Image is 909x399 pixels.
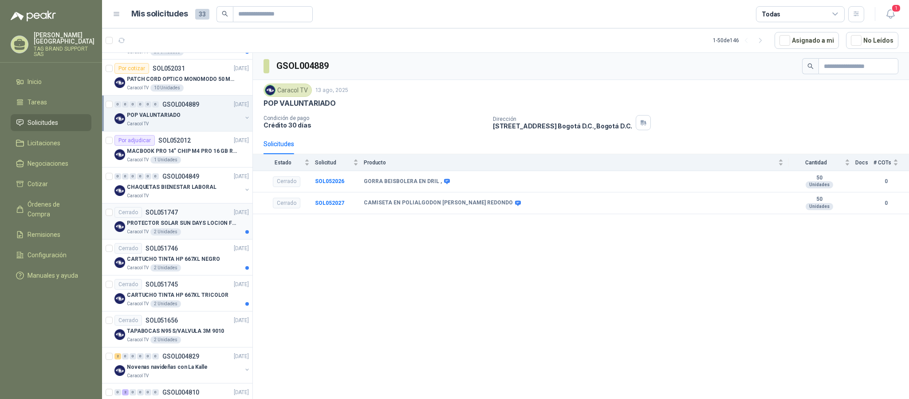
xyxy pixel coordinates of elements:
[114,99,251,128] a: 0 0 0 0 0 0 GSOL004889[DATE] Company LogoPOP VALUNTARIADOCaracol TV
[152,173,159,180] div: 0
[122,389,129,395] div: 2
[807,63,814,69] span: search
[315,200,344,206] a: SOL052027
[273,176,300,187] div: Cerrado
[145,389,151,395] div: 0
[806,181,833,188] div: Unidades
[264,160,303,166] span: Estado
[11,135,91,152] a: Licitaciones
[273,198,300,208] div: Cerrado
[127,228,149,235] p: Caracol TV
[127,291,228,299] p: CARTUCHO TINTA HP 667XL TRICOLOR
[152,101,159,108] div: 0
[114,243,142,254] div: Cerrado
[130,353,136,359] div: 0
[114,173,121,180] div: 0
[127,264,149,271] p: Caracol TV
[364,178,442,185] b: GORRA BEISBOLERA EN DRIL ,
[130,173,136,180] div: 0
[855,154,874,171] th: Docs
[364,160,776,166] span: Producto
[114,221,125,232] img: Company Logo
[11,196,91,223] a: Órdenes de Compra
[137,389,144,395] div: 0
[114,149,125,160] img: Company Logo
[114,63,149,74] div: Por cotizar
[114,315,142,326] div: Cerrado
[127,300,149,307] p: Caracol TV
[882,6,898,22] button: 1
[146,245,178,251] p: SOL051746
[114,171,251,199] a: 0 0 0 0 0 0 GSOL004849[DATE] Company LogoCHAQUETAS BIENESTAR LABORALCaracol TV
[28,159,68,168] span: Negociaciones
[806,203,833,210] div: Unidades
[234,136,249,145] p: [DATE]
[114,207,142,218] div: Cerrado
[158,137,191,144] p: SOL052012
[102,239,252,275] a: CerradoSOL051746[DATE] Company LogoCARTUCHO TINTA HP 667XL NEGROCaracol TV2 Unidades
[234,100,249,109] p: [DATE]
[114,113,125,124] img: Company Logo
[28,179,48,189] span: Cotizar
[137,101,144,108] div: 0
[146,317,178,323] p: SOL051656
[846,32,898,49] button: No Leídos
[150,84,184,92] div: 10 Unidades
[315,178,344,184] a: SOL052026
[150,336,181,343] div: 2 Unidades
[162,173,199,180] p: GSOL004849
[150,228,181,235] div: 2 Unidades
[11,226,91,243] a: Remisiones
[11,155,91,172] a: Negociaciones
[315,154,364,171] th: Solicitud
[114,329,125,340] img: Company Logo
[153,65,185,72] p: SOL052031
[315,160,351,166] span: Solicitud
[122,353,129,359] div: 0
[150,300,181,307] div: 2 Unidades
[364,154,789,171] th: Producto
[11,114,91,131] a: Solicitudes
[28,97,47,107] span: Tareas
[891,4,901,12] span: 1
[493,122,632,130] p: [STREET_ADDRESS] Bogotá D.C. , Bogotá D.C.
[789,175,850,182] b: 50
[493,116,632,122] p: Dirección
[234,352,249,361] p: [DATE]
[789,154,855,171] th: Cantidad
[145,353,151,359] div: 0
[127,183,216,192] p: CHAQUETAS BIENESTAR LABORAL
[114,101,121,108] div: 0
[152,353,159,359] div: 0
[130,101,136,108] div: 0
[234,316,249,325] p: [DATE]
[114,353,121,359] div: 2
[874,160,891,166] span: # COTs
[102,275,252,311] a: CerradoSOL051745[DATE] Company LogoCARTUCHO TINTA HP 667XL TRICOLORCaracol TV2 Unidades
[265,85,275,95] img: Company Logo
[264,84,312,97] div: Caracol TV
[102,60,252,96] a: Por cotizarSOL052031[DATE] Company LogoPATCH CORD OPTICO MONOMODO 50 MTSCaracol TV10 Unidades
[162,353,199,359] p: GSOL004829
[102,203,252,239] a: CerradoSOL051747[DATE] Company LogoPROTECTOR SOLAR SUN DAYS LOCION FPS 50 CAJA X 24 UNCaracol TV2...
[11,73,91,90] a: Inicio
[162,389,199,395] p: GSOL004810
[146,281,178,287] p: SOL051745
[28,199,83,219] span: Órdenes de Compra
[28,271,78,280] span: Manuales y ayuda
[102,311,252,347] a: CerradoSOL051656[DATE] Company LogoTAPABOCAS N95 S/VALVULA 3M 9010Caracol TV2 Unidades
[713,33,767,48] div: 1 - 50 de 146
[114,365,125,376] img: Company Logo
[127,156,149,164] p: Caracol TV
[234,280,249,289] p: [DATE]
[162,101,199,108] p: GSOL004889
[127,111,181,120] p: POP VALUNTARIADO
[11,11,56,21] img: Logo peakr
[234,64,249,73] p: [DATE]
[127,327,224,335] p: TAPABOCAS N95 S/VALVULA 3M 9010
[762,9,780,19] div: Todas
[114,351,251,379] a: 2 0 0 0 0 0 GSOL004829[DATE] Company LogoNovenas navideñas con La KalleCaracol TV
[146,209,178,215] p: SOL051747
[874,199,898,207] b: 0
[127,120,149,128] p: Caracol TV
